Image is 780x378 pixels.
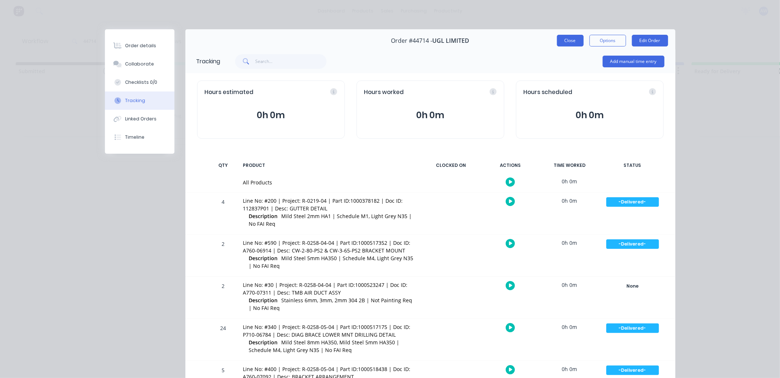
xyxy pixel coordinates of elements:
[606,239,659,249] button: -Delivered-
[542,277,597,293] div: 0h 0m
[606,365,659,375] button: -Delivered-
[606,323,659,333] div: -Delivered-
[433,37,470,44] span: UGL LIMITED
[125,116,157,122] div: Linked Orders
[606,197,659,207] div: -Delivered-
[243,323,415,338] div: Line No: #340 | Project: R-0258-05-04 | Part ID:1000517175 | Doc ID: P710-06784 | Desc: DIAG BRAC...
[125,97,145,104] div: Tracking
[364,108,497,122] button: 0h 0m
[249,296,278,304] span: Description
[606,197,659,207] button: -Delivered-
[606,366,659,375] div: -Delivered-
[212,320,234,360] div: 24
[212,194,234,234] div: 4
[606,281,659,291] button: None
[249,338,278,346] span: Description
[249,213,412,227] span: Mild Steel 2mm HA1 | Schedule M1, Light Grey N35 | No FAI Req
[249,254,278,262] span: Description
[105,73,174,91] button: Checklists 0/0
[557,35,584,46] button: Close
[249,212,278,220] span: Description
[603,56,664,67] button: Add manual time entry
[243,179,415,186] div: All Products
[542,158,597,173] div: TIME WORKED
[105,37,174,55] button: Order details
[243,281,415,296] div: Line No: #30 | Project: R-0258-04-04 | Part ID:1000523247 | Doc ID: A770-07311 | Desc: TMB AIR DU...
[606,323,659,333] button: -Delivered-
[542,319,597,335] div: 0h 0m
[243,197,415,212] div: Line No: #200 | Project: R-0219-04 | Part ID:1000378182 | Doc ID: 112837P01 | Desc: GUTTER DETAIL
[125,79,157,86] div: Checklists 0/0
[249,297,412,311] span: Stainless 6mm, 3mm, 2mm 304 2B | Not Painting Req | No FAI Req
[212,158,234,173] div: QTY
[105,91,174,110] button: Tracking
[212,278,234,318] div: 2
[205,88,254,97] span: Hours estimated
[524,88,573,97] span: Hours scheduled
[589,35,626,46] button: Options
[239,158,419,173] div: PRODUCT
[632,35,668,46] button: Edit Order
[602,158,664,173] div: STATUS
[105,110,174,128] button: Linked Orders
[125,42,156,49] div: Order details
[524,108,656,122] button: 0h 0m
[249,339,400,353] span: Mild Steel 8mm HA350, Mild Steel 5mm HA350 | Schedule M4, Light Grey N35 | No FAI Req
[205,108,337,122] button: 0h 0m
[255,54,327,69] input: Search...
[125,61,154,67] div: Collaborate
[606,281,659,291] div: None
[196,57,221,66] div: Tracking
[364,88,404,97] span: Hours worked
[249,255,414,269] span: Mild Steel 5mm HA350 | Schedule M4, Light Grey N35 | No FAI Req
[243,239,415,254] div: Line No: #590 | Project: R-0258-04-04 | Part ID:1000517352 | Doc ID: A760-06914 | Desc: CW-2-80-P...
[212,236,234,276] div: 2
[125,134,144,141] div: Timeline
[542,192,597,209] div: 0h 0m
[483,158,538,173] div: ACTIONS
[542,361,597,377] div: 0h 0m
[105,128,174,146] button: Timeline
[542,173,597,190] div: 0h 0m
[424,158,479,173] div: CLOCKED ON
[542,235,597,251] div: 0h 0m
[391,37,433,44] span: Order #44714 -
[105,55,174,73] button: Collaborate
[606,239,659,249] div: -Delivered-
